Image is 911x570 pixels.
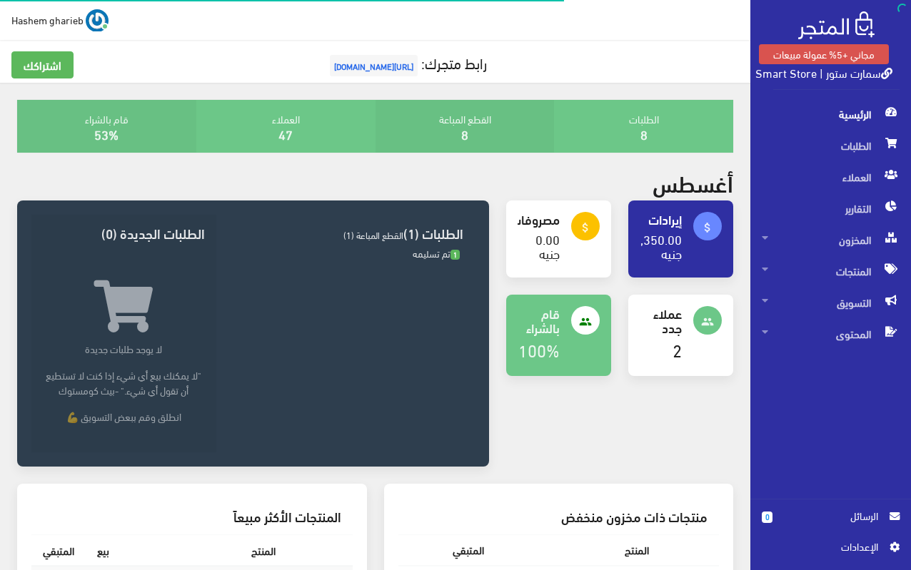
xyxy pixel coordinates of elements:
[750,130,911,161] a: الطلبات
[11,9,109,31] a: ... Hashem gharieb
[798,11,875,39] img: .
[701,221,714,234] i: attach_money
[86,535,121,566] th: بيع
[86,9,109,32] img: ...
[701,315,714,328] i: people
[43,226,205,240] h3: الطلبات الجديدة (0)
[554,100,733,153] div: الطلبات
[410,509,708,523] h3: منتجات ذات مخزون منخفض
[278,122,293,146] a: 47
[398,535,538,566] th: المتبقي
[11,51,74,78] a: اشتراكك
[762,255,900,287] span: المنتجات
[330,55,418,76] span: [URL][DOMAIN_NAME]
[762,130,900,161] span: الطلبات
[413,245,460,262] span: تم تسليمه
[228,226,463,240] h3: الطلبات (1)
[11,11,84,29] span: Hashem gharieb
[750,318,911,350] a: المحتوى
[750,161,911,193] a: العملاء
[43,367,205,397] p: "لا يمكنك بيع أي شيء إذا كنت لا تستطيع أن تقول أي شيء." -بيث كومستوك
[535,227,560,265] a: 0.00 جنيه
[43,509,341,523] h3: المنتجات الأكثر مبيعاً
[94,122,119,146] a: 53%
[376,100,555,153] div: القطع المباعة
[762,287,900,318] span: التسويق
[579,221,592,234] i: attach_money
[43,341,205,356] p: لا يوجد طلبات جديدة
[518,212,560,226] h4: مصروفات
[759,44,889,64] a: مجاني +5% عمولة مبيعات
[518,334,560,365] a: 100%
[343,226,403,243] span: القطع المباعة (1)
[673,334,682,365] a: 2
[762,161,900,193] span: العملاء
[750,193,911,224] a: التقارير
[17,100,196,153] div: قام بالشراء
[762,512,772,523] span: 0
[773,539,877,554] span: اﻹعدادات
[461,122,468,146] a: 8
[640,212,682,226] h4: إيرادات
[762,193,900,224] span: التقارير
[640,306,682,335] h4: عملاء جدد
[750,224,911,255] a: المخزون
[196,100,376,153] div: العملاء
[640,122,648,146] a: 8
[762,318,900,350] span: المحتوى
[43,409,205,424] p: انطلق وقم ببعض التسويق 💪
[326,49,487,76] a: رابط متجرك:[URL][DOMAIN_NAME]
[762,98,900,130] span: الرئيسية
[750,255,911,287] a: المنتجات
[579,315,592,328] i: people
[633,227,682,265] a: 1,350.00 جنيه
[762,508,900,539] a: 0 الرسائل
[755,62,892,83] a: سمارت ستور | Smart Store
[762,539,900,561] a: اﻹعدادات
[750,98,911,130] a: الرئيسية
[121,535,287,566] th: المنتج
[518,306,560,335] h4: قام بالشراء
[31,535,86,566] th: المتبقي
[653,170,733,195] h2: أغسطس
[784,508,878,524] span: الرسائل
[538,535,660,566] th: المنتج
[451,250,460,260] span: 1
[762,224,900,255] span: المخزون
